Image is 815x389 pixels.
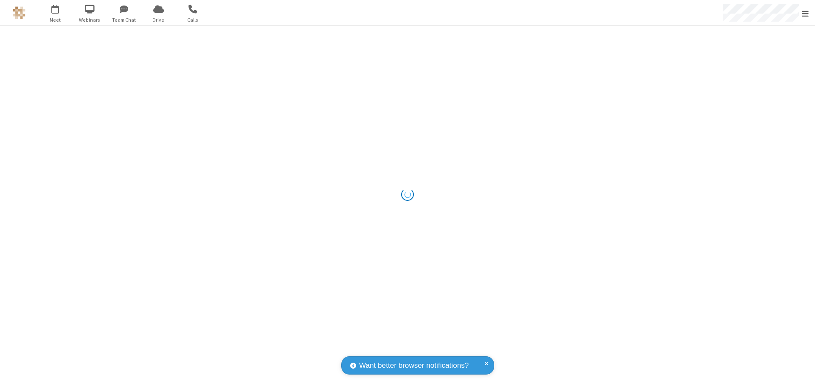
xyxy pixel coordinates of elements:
[143,16,174,24] span: Drive
[13,6,25,19] img: QA Selenium DO NOT DELETE OR CHANGE
[359,360,469,371] span: Want better browser notifications?
[39,16,71,24] span: Meet
[74,16,106,24] span: Webinars
[108,16,140,24] span: Team Chat
[177,16,209,24] span: Calls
